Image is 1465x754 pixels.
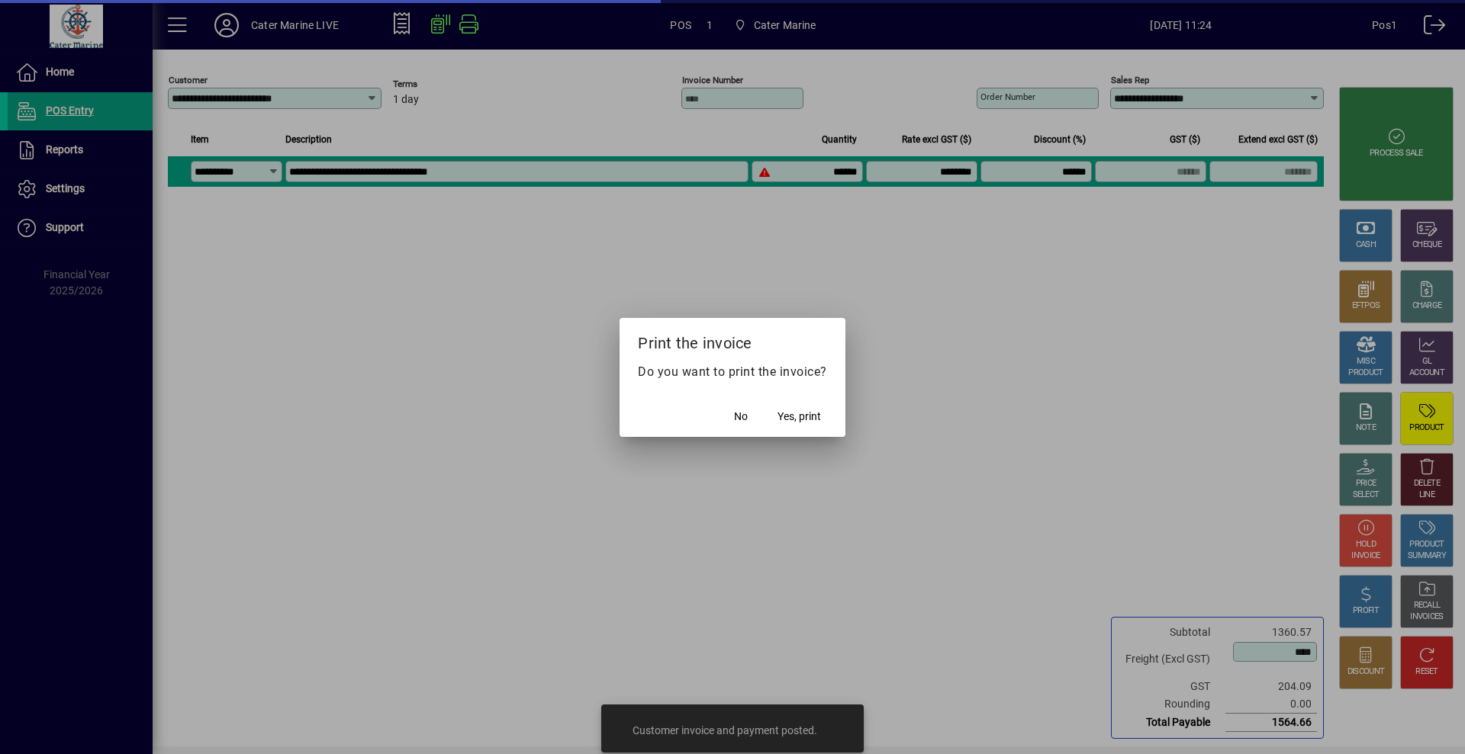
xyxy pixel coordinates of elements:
h2: Print the invoice [620,318,845,362]
span: No [734,409,748,425]
button: No [716,403,765,431]
span: Yes, print [778,409,821,425]
button: Yes, print [771,403,827,431]
p: Do you want to print the invoice? [638,363,827,381]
